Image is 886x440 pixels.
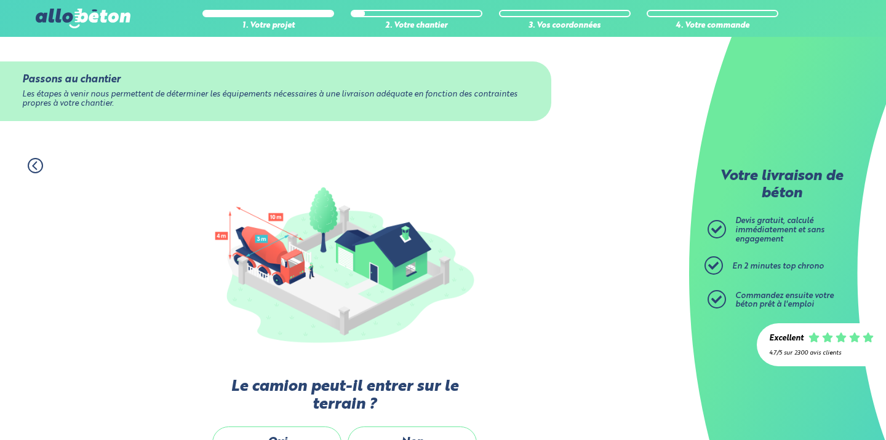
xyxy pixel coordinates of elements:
[769,334,804,344] div: Excellent
[732,262,824,270] span: En 2 minutes top chrono
[735,292,834,309] span: Commandez ensuite votre béton prêt à l'emploi
[22,90,529,108] div: Les étapes à venir nous permettent de déterminer les équipements nécessaires à une livraison adéq...
[499,22,631,31] div: 3. Vos coordonnées
[202,22,334,31] div: 1. Votre projet
[36,9,130,28] img: allobéton
[711,168,852,202] p: Votre livraison de béton
[209,378,480,414] label: Le camion peut-il entrer sur le terrain ?
[647,22,778,31] div: 4. Votre commande
[735,217,824,243] span: Devis gratuit, calculé immédiatement et sans engagement
[22,74,529,85] div: Passons au chantier
[776,392,872,426] iframe: Help widget launcher
[769,350,874,356] div: 4.7/5 sur 2300 avis clients
[351,22,482,31] div: 2. Votre chantier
